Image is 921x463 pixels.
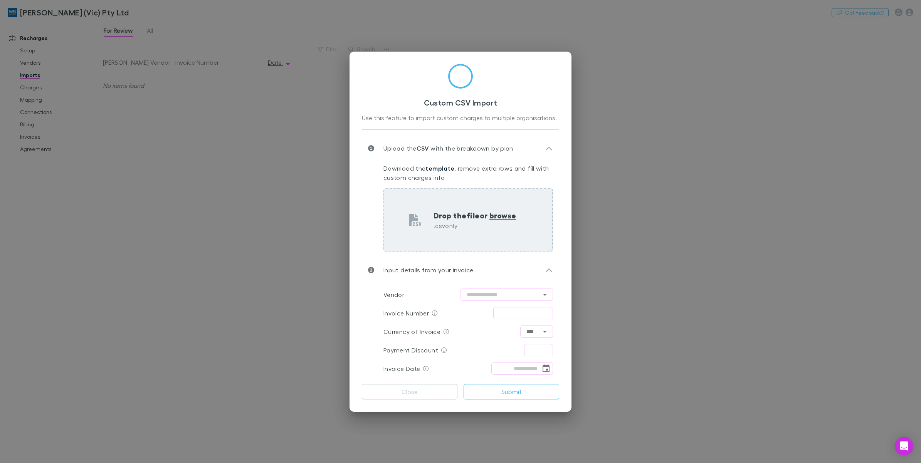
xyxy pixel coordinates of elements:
button: Open [539,289,550,300]
div: Use this feature to import custom charges to multiple organisations. [362,113,559,123]
p: Invoice Number [383,309,429,318]
p: Input details from your invoice [374,265,473,275]
strong: CSV [417,144,429,152]
span: browse [489,210,516,220]
button: Open [539,326,550,337]
p: Drop the file or [434,210,516,221]
button: Submit [464,384,559,399]
p: Currency of Invoice [383,327,440,336]
button: Choose date [541,363,551,374]
p: Upload the with the breakdown by plan [374,144,513,153]
a: template [425,164,454,172]
p: Payment Discount [383,346,438,355]
div: Upload theCSV with the breakdown by plan [362,136,559,161]
div: Open Intercom Messenger [895,437,913,455]
div: Input details from your invoice [362,258,559,282]
p: Vendor [383,290,404,299]
p: Invoice Date [383,364,420,373]
p: .csv only [434,221,516,230]
button: Close [362,384,457,399]
h3: Custom CSV Import [362,98,559,107]
p: Download the , remove extra rows and fill with custom charges info [383,164,553,182]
